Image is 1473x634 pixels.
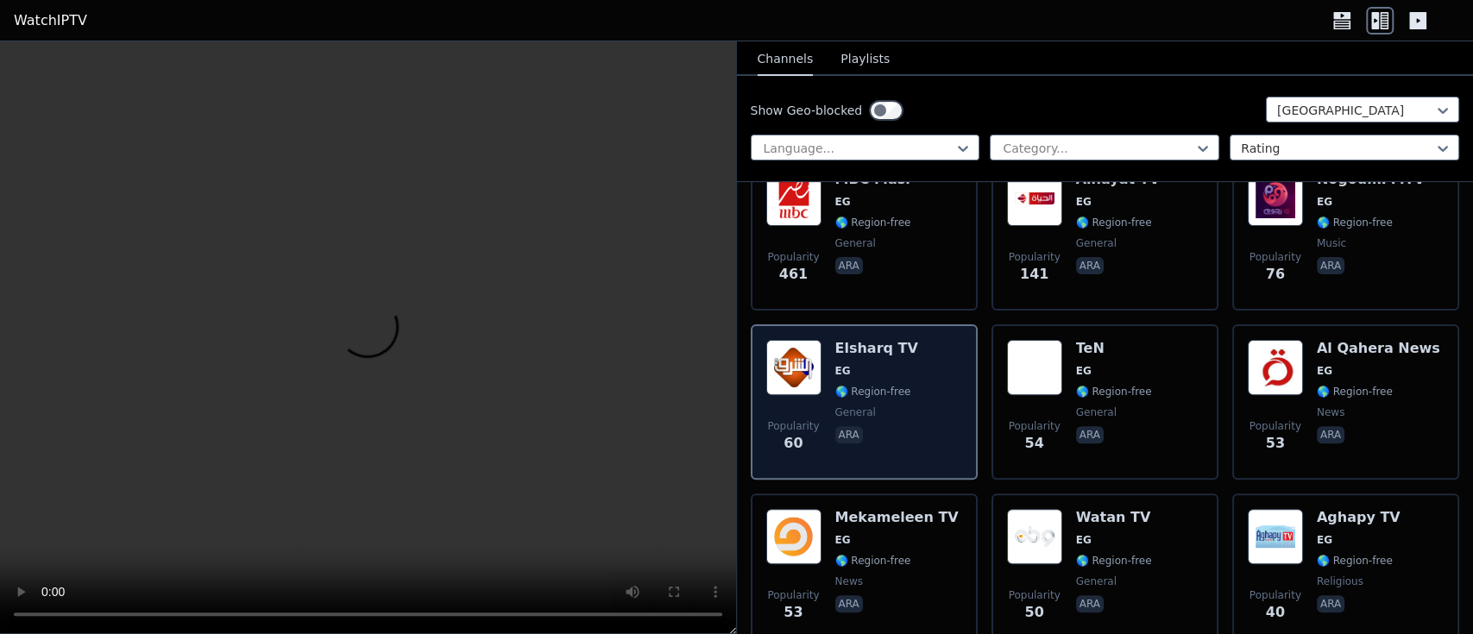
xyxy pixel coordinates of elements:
[1266,433,1285,454] span: 53
[835,195,851,209] span: EG
[767,588,819,602] span: Popularity
[1250,588,1301,602] span: Popularity
[1076,385,1152,399] span: 🌎 Region-free
[751,102,863,119] label: Show Geo-blocked
[766,509,821,564] img: Mekameleen TV
[1317,554,1393,568] span: 🌎 Region-free
[784,433,803,454] span: 60
[1009,419,1061,433] span: Popularity
[1317,595,1344,612] p: ara
[1317,574,1363,588] span: religious
[1266,264,1285,285] span: 76
[1317,405,1344,419] span: news
[1076,340,1152,357] h6: TeN
[1076,509,1152,526] h6: Watan TV
[1317,385,1393,399] span: 🌎 Region-free
[1317,195,1332,209] span: EG
[1020,264,1048,285] span: 141
[1007,171,1062,226] img: Alhayat TV
[1009,250,1061,264] span: Popularity
[835,533,851,547] span: EG
[1317,257,1344,274] p: ara
[1250,250,1301,264] span: Popularity
[835,364,851,378] span: EG
[1317,236,1346,250] span: music
[1007,340,1062,395] img: TeN
[1248,340,1303,395] img: Al Qahera News
[1076,195,1092,209] span: EG
[1076,554,1152,568] span: 🌎 Region-free
[835,340,918,357] h6: Elsharq TV
[1250,419,1301,433] span: Popularity
[835,574,863,588] span: news
[1248,171,1303,226] img: NogoumFMTV
[835,595,863,612] p: ara
[758,43,814,76] button: Channels
[779,264,808,285] span: 461
[835,554,911,568] span: 🌎 Region-free
[835,405,876,419] span: general
[835,509,959,526] h6: Mekameleen TV
[835,257,863,274] p: ara
[835,216,911,229] span: 🌎 Region-free
[1248,509,1303,564] img: Aghapy TV
[767,250,819,264] span: Popularity
[1076,426,1104,443] p: ara
[1076,236,1117,250] span: general
[1025,433,1044,454] span: 54
[1076,405,1117,419] span: general
[766,340,821,395] img: Elsharq TV
[1317,426,1344,443] p: ara
[1076,595,1104,612] p: ara
[784,602,803,623] span: 53
[1317,364,1332,378] span: EG
[1076,364,1092,378] span: EG
[1076,257,1104,274] p: ara
[14,10,87,31] a: WatchIPTV
[1076,574,1117,588] span: general
[1317,509,1401,526] h6: Aghapy TV
[1317,340,1440,357] h6: Al Qahera News
[1025,602,1044,623] span: 50
[835,385,911,399] span: 🌎 Region-free
[1266,602,1285,623] span: 40
[767,419,819,433] span: Popularity
[1009,588,1061,602] span: Popularity
[1076,533,1092,547] span: EG
[1076,216,1152,229] span: 🌎 Region-free
[835,426,863,443] p: ara
[1317,216,1393,229] span: 🌎 Region-free
[1317,533,1332,547] span: EG
[835,236,876,250] span: general
[766,171,821,226] img: MBC Masr
[840,43,890,76] button: Playlists
[1007,509,1062,564] img: Watan TV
